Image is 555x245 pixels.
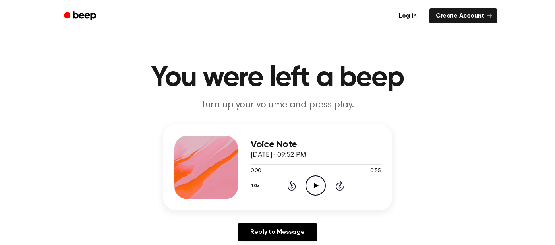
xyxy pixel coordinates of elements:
[251,152,306,159] span: [DATE] · 09:52 PM
[251,167,261,175] span: 0:00
[58,8,103,24] a: Beep
[74,64,481,92] h1: You were left a beep
[370,167,381,175] span: 0:55
[429,8,497,23] a: Create Account
[391,7,425,25] a: Log in
[251,139,381,150] h3: Voice Note
[238,223,317,241] a: Reply to Message
[125,99,430,112] p: Turn up your volume and press play.
[251,179,263,192] button: 1.0x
